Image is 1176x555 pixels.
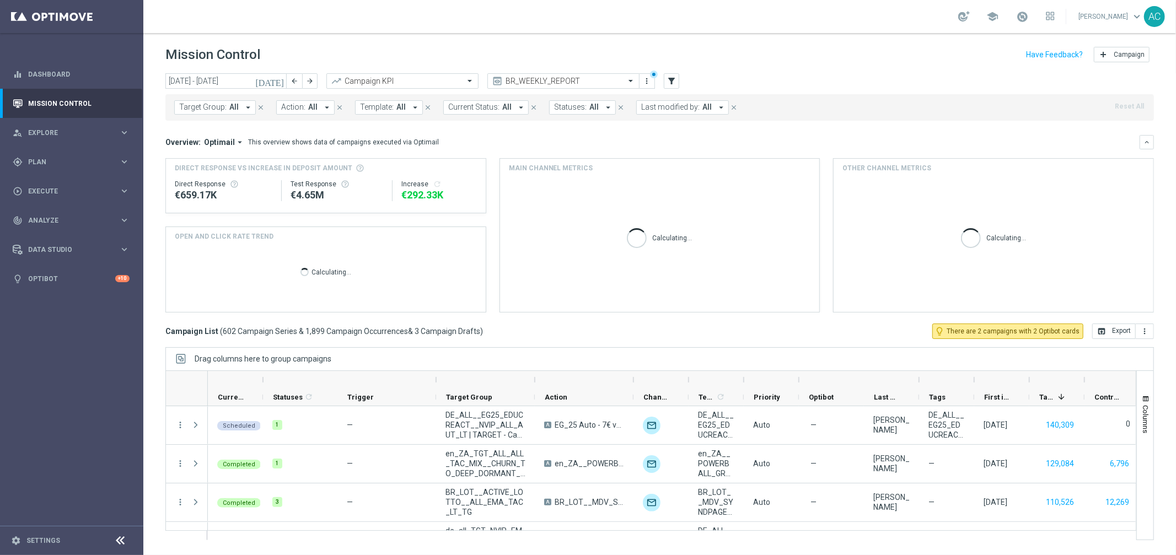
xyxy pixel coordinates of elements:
[347,421,353,429] span: —
[291,77,298,85] i: arrow_back
[119,127,130,138] i: keyboard_arrow_right
[302,73,318,89] button: arrow_forward
[641,103,700,112] span: Last modified by:
[643,494,661,511] img: Optimail
[28,246,119,253] span: Data Studio
[174,100,256,115] button: Target Group: All arrow_drop_down
[1140,135,1154,149] button: keyboard_arrow_down
[699,393,715,401] span: Templates
[11,536,21,546] i: settings
[13,128,119,138] div: Explore
[544,499,551,505] span: A
[643,455,661,473] img: Optimail
[810,459,817,468] span: —
[331,76,342,87] i: trending_up
[480,326,483,336] span: )
[1092,324,1136,339] button: open_in_browser Export
[1126,419,1130,429] label: 0
[667,76,676,86] i: filter_alt
[1026,51,1083,58] input: Have Feedback?
[1136,324,1154,339] button: more_vert
[347,459,353,468] span: —
[13,264,130,293] div: Optibot
[1140,327,1149,336] i: more_vert
[529,101,539,114] button: close
[272,459,282,468] div: 1
[256,101,266,114] button: close
[12,216,130,225] button: track_changes Analyze keyboard_arrow_right
[424,104,432,111] i: close
[730,104,738,111] i: close
[544,422,551,428] span: A
[28,159,119,165] span: Plan
[322,103,332,112] i: arrow_drop_down
[175,420,185,430] i: more_vert
[445,449,525,478] span: en_ZA_TGT_ALL_ALL_TAC_MIX__CHURN_TO_DEEP_DORMANT_WITH_DEPOSITS
[175,231,273,241] h4: OPEN AND CLICK RATE TREND
[12,245,130,254] button: Data Studio keyboard_arrow_right
[1131,10,1143,23] span: keyboard_arrow_down
[1141,405,1150,433] span: Columns
[12,70,130,79] button: equalizer Dashboard
[347,498,353,506] span: —
[947,326,1080,336] span: There are 2 campaigns with 2 Optibot cards
[13,186,23,196] i: play_circle_outline
[1144,6,1165,27] div: AC
[254,73,287,90] button: [DATE]
[306,77,314,85] i: arrow_forward
[986,232,1026,243] p: Calculating...
[545,393,567,401] span: Action
[401,188,477,202] div: €292,328
[12,99,130,108] div: Mission Control
[248,137,439,147] div: This overview shows data of campaigns executed via Optimail
[810,497,817,507] span: —
[433,180,442,188] button: refresh
[423,101,433,114] button: close
[401,180,477,188] div: Increase
[360,103,394,112] span: Template:
[984,420,1007,430] div: 02 Oct 2025, Thursday
[698,410,734,440] span: DE_ALL__EG25_EDUCREACT5_7EURBONUS__NVIP_EMA_TAC_LT
[643,77,652,85] i: more_vert
[408,327,413,336] span: &
[12,158,130,166] button: gps_fixed Plan keyboard_arrow_right
[874,393,900,401] span: Last Modified By
[175,459,185,468] button: more_vert
[175,163,352,173] span: Direct Response VS Increase In Deposit Amount
[12,187,130,196] div: play_circle_outline Execute keyboard_arrow_right
[347,393,374,401] span: Trigger
[175,188,272,202] div: €659,167
[119,157,130,167] i: keyboard_arrow_right
[509,163,593,173] h4: Main channel metrics
[272,420,282,430] div: 1
[218,393,244,401] span: Current Status
[716,392,725,401] i: refresh
[698,449,734,478] span: en_ZA__POWERBALL_GREAT_RHINO_FREE_SPINS_COMBO_REACTIVATION_DORMANTS_REGULAR__EMT_ALL_EM_TAC_LT
[195,354,331,363] div: Row Groups
[1094,393,1121,401] span: Control Customers
[643,417,661,434] div: Optimail
[165,73,287,89] input: Select date range
[448,103,500,112] span: Current Status:
[28,89,130,118] a: Mission Control
[555,459,624,468] span: en_ZA__POWERBALL_GREAT_RHINO_FREE_SPINS_COMBO_REACTIVATION_DORMANTS_REGULAR__EMT_ALL_EM_TAC_LT
[217,459,261,469] colored-tag: Completed
[1104,495,1130,509] button: 12,269
[555,420,624,430] span: EG_25 Auto - 7€ voucher for EG
[753,459,770,468] span: Auto
[217,497,261,508] colored-tag: Completed
[935,326,944,336] i: lightbulb_outline
[119,215,130,225] i: keyboard_arrow_right
[410,103,420,112] i: arrow_drop_down
[119,244,130,255] i: keyboard_arrow_right
[446,393,492,401] span: Target Group
[1045,495,1075,509] button: 110,526
[217,420,261,430] colored-tag: Scheduled
[415,326,480,336] span: 3 Campaign Drafts
[516,103,526,112] i: arrow_drop_down
[223,326,408,336] span: 602 Campaign Series & 1,899 Campaign Occurrences
[235,137,245,147] i: arrow_drop_down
